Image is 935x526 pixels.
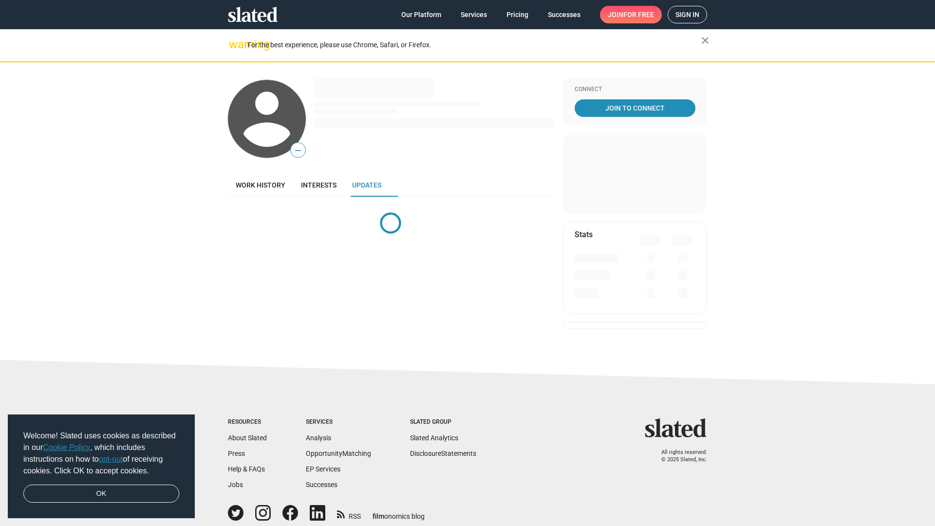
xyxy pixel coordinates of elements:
a: Our Platform [393,6,449,23]
span: Work history [236,181,285,189]
div: cookieconsent [8,414,195,519]
a: Sign in [668,6,707,23]
mat-icon: warning [229,38,241,50]
div: Slated Group [410,418,476,426]
span: Join [608,6,654,23]
span: Successes [548,6,580,23]
span: film [373,512,384,520]
a: Updates [344,173,389,197]
a: Help & FAQs [228,465,265,473]
a: Joinfor free [600,6,662,23]
span: Interests [301,181,337,189]
span: Welcome! Slated uses cookies as described in our , which includes instructions on how to of recei... [23,430,179,477]
a: Cookie Policy [43,443,90,451]
a: Analysis [306,434,331,442]
a: opt-out [99,455,123,463]
a: Services [453,6,495,23]
span: Sign in [675,6,699,23]
a: dismiss cookie message [23,485,179,503]
span: Updates [352,181,381,189]
span: Pricing [506,6,528,23]
a: Interests [293,173,344,197]
mat-icon: close [699,35,711,46]
a: Join To Connect [575,99,695,117]
div: For the best experience, please use Chrome, Safari, or Firefox. [247,38,701,52]
a: filmonomics blog [373,504,425,521]
a: EP Services [306,465,340,473]
a: RSS [337,506,361,521]
a: Slated Analytics [410,434,458,442]
a: Jobs [228,481,243,488]
span: Services [461,6,487,23]
div: Connect [575,86,695,94]
a: About Slated [228,434,267,442]
a: Successes [306,481,337,488]
mat-card-title: Stats [575,229,593,240]
span: Join To Connect [577,99,693,117]
div: Services [306,418,371,426]
span: — [291,144,305,157]
span: for free [623,6,654,23]
a: Successes [540,6,588,23]
p: All rights reserved. © 2025 Slated, Inc. [651,449,707,463]
span: Our Platform [401,6,441,23]
a: Pricing [499,6,536,23]
a: Work history [228,173,293,197]
a: OpportunityMatching [306,450,371,457]
div: Resources [228,418,267,426]
a: DisclosureStatements [410,450,476,457]
a: Press [228,450,245,457]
